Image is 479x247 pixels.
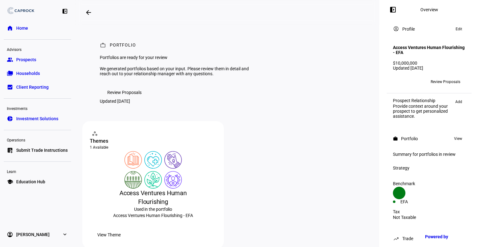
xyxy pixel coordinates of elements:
span: Client Reporting [16,84,49,90]
div: Summary for portfolios in review [393,152,465,157]
mat-icon: work [393,136,398,141]
span: Education Hub [16,179,45,185]
eth-mat-symbol: bid_landscape [7,84,13,90]
div: Provide context around your prospect to get personalized assistance. [393,104,452,119]
div: Operations [4,135,71,144]
a: homeHome [4,22,71,34]
span: [PERSON_NAME] [16,231,50,238]
span: Investment Solutions [16,116,58,122]
div: Access Ventures Human Flourishing [90,189,216,206]
span: Prospects [16,57,36,63]
eth-mat-symbol: school [7,179,13,185]
eth-mat-symbol: account_circle [7,231,13,238]
span: View [454,135,462,142]
a: bid_landscapeClient Reporting [4,81,71,93]
div: Investments [4,104,71,112]
eth-panel-overview-card-header: Portfolio [393,135,465,142]
div: Prospect Relationship [393,98,452,103]
h4: Access Ventures Human Flourishing - EFA [393,45,465,55]
div: Benchmark [393,181,465,186]
div: Learn [4,167,71,175]
button: Review Proposals [100,86,149,99]
eth-mat-symbol: group [7,57,13,63]
span: Submit Trade Instructions [16,147,68,153]
div: Strategy [393,165,465,170]
eth-mat-symbol: pie_chart [7,116,13,122]
mat-icon: left_panel_open [389,6,397,13]
button: Add [452,98,465,106]
span: Review Proposals [431,77,460,87]
span: View Theme [97,229,121,241]
eth-mat-symbol: left_panel_close [62,8,68,14]
mat-icon: work [100,42,106,48]
img: climateChange.colored.svg [144,171,162,189]
button: Edit [452,25,465,33]
img: corporateEthics.colored.svg [164,171,182,189]
img: healthWellness.colored.svg [144,151,162,169]
eth-panel-overview-card-header: Trade [393,235,465,242]
img: education.colored.svg [124,151,142,169]
div: Updated [DATE] [393,66,465,71]
div: We generated portfolios based on your input. Please review them in detail and reach out to your r... [100,66,253,76]
button: Review Proposals [426,77,465,87]
div: 1 Available [90,145,216,150]
a: Powered by [422,231,470,242]
eth-panel-overview-card-header: Profile [393,25,465,33]
mat-icon: workspaces [92,131,98,137]
a: pie_chartInvestment Solutions [4,112,71,125]
mat-icon: arrow_backwards [85,9,92,16]
span: Review Proposals [107,86,142,99]
div: Not Taxable [393,215,465,220]
div: Themes [90,137,216,145]
eth-mat-symbol: home [7,25,13,31]
span: Add [455,98,462,106]
a: folder_copyHouseholds [4,67,71,80]
span: Edit [456,25,462,33]
a: groupProspects [4,53,71,66]
div: Portfolio [401,136,418,141]
img: sustainableAgriculture.colored.svg [124,171,142,189]
eth-mat-symbol: expand_more [62,231,68,238]
img: poverty.colored.svg [164,151,182,169]
div: Portfolios are ready for your review [100,55,253,60]
span: Households [16,70,40,77]
div: $10,000,000 [393,61,465,66]
div: Tax [393,209,465,214]
button: View Theme [90,229,128,241]
div: Profile [402,27,415,32]
div: Overview [420,7,438,12]
div: Portfolio [110,42,136,49]
mat-icon: trending_up [393,235,399,242]
eth-mat-symbol: list_alt_add [7,147,13,153]
span: Home [16,25,28,31]
span: Used in the portfolio Access Ventures Human Flourishing - EFA [113,207,193,218]
mat-icon: account_circle [393,26,399,32]
span: EO [396,80,400,84]
eth-mat-symbol: folder_copy [7,70,13,77]
div: Updated [DATE] [100,99,130,104]
div: Trade [402,236,413,241]
div: Advisors [4,45,71,53]
div: EFA [400,199,429,204]
button: View [451,135,465,142]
